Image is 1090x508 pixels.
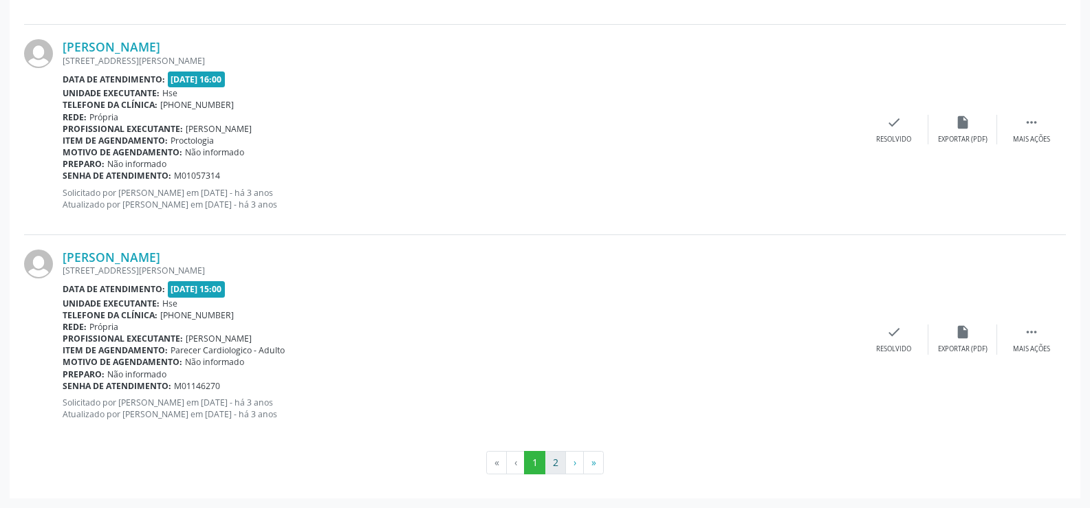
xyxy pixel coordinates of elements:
span: M01146270 [174,380,220,392]
button: Go to page 2 [545,451,566,474]
b: Item de agendamento: [63,135,168,146]
b: Motivo de agendamento: [63,146,182,158]
b: Profissional executante: [63,123,183,135]
a: [PERSON_NAME] [63,250,160,265]
b: Motivo de agendamento: [63,356,182,368]
div: Exportar (PDF) [938,135,988,144]
button: Go to page 1 [524,451,545,474]
b: Item de agendamento: [63,344,168,356]
img: img [24,39,53,68]
span: Proctologia [171,135,214,146]
div: [STREET_ADDRESS][PERSON_NAME] [63,55,860,67]
i: check [886,324,902,340]
b: Senha de atendimento: [63,170,171,181]
button: Go to next page [565,451,584,474]
div: [STREET_ADDRESS][PERSON_NAME] [63,265,860,276]
div: Exportar (PDF) [938,344,988,354]
b: Preparo: [63,368,105,380]
a: [PERSON_NAME] [63,39,160,54]
i: insert_drive_file [955,115,970,130]
b: Senha de atendimento: [63,380,171,392]
p: Solicitado por [PERSON_NAME] em [DATE] - há 3 anos Atualizado por [PERSON_NAME] em [DATE] - há 3 ... [63,187,860,210]
div: Mais ações [1013,135,1050,144]
span: [PHONE_NUMBER] [160,309,234,321]
b: Rede: [63,321,87,333]
span: [DATE] 15:00 [168,281,226,297]
span: Não informado [185,146,244,158]
div: Resolvido [876,344,911,354]
ul: Pagination [24,451,1066,474]
i:  [1024,115,1039,130]
div: Mais ações [1013,344,1050,354]
span: Não informado [107,368,166,380]
i: check [886,115,902,130]
span: Própria [89,321,118,333]
b: Rede: [63,111,87,123]
span: [DATE] 16:00 [168,71,226,87]
span: Hse [162,298,177,309]
span: Hse [162,87,177,99]
i: insert_drive_file [955,324,970,340]
b: Data de atendimento: [63,283,165,295]
b: Profissional executante: [63,333,183,344]
div: Resolvido [876,135,911,144]
b: Data de atendimento: [63,74,165,85]
img: img [24,250,53,278]
b: Telefone da clínica: [63,99,157,111]
span: [PERSON_NAME] [186,123,252,135]
i:  [1024,324,1039,340]
span: Própria [89,111,118,123]
b: Preparo: [63,158,105,170]
b: Unidade executante: [63,87,160,99]
span: M01057314 [174,170,220,181]
span: Não informado [107,158,166,170]
span: Parecer Cardiologico - Adulto [171,344,285,356]
b: Telefone da clínica: [63,309,157,321]
span: Não informado [185,356,244,368]
p: Solicitado por [PERSON_NAME] em [DATE] - há 3 anos Atualizado por [PERSON_NAME] em [DATE] - há 3 ... [63,397,860,420]
span: [PERSON_NAME] [186,333,252,344]
span: [PHONE_NUMBER] [160,99,234,111]
b: Unidade executante: [63,298,160,309]
button: Go to last page [583,451,604,474]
